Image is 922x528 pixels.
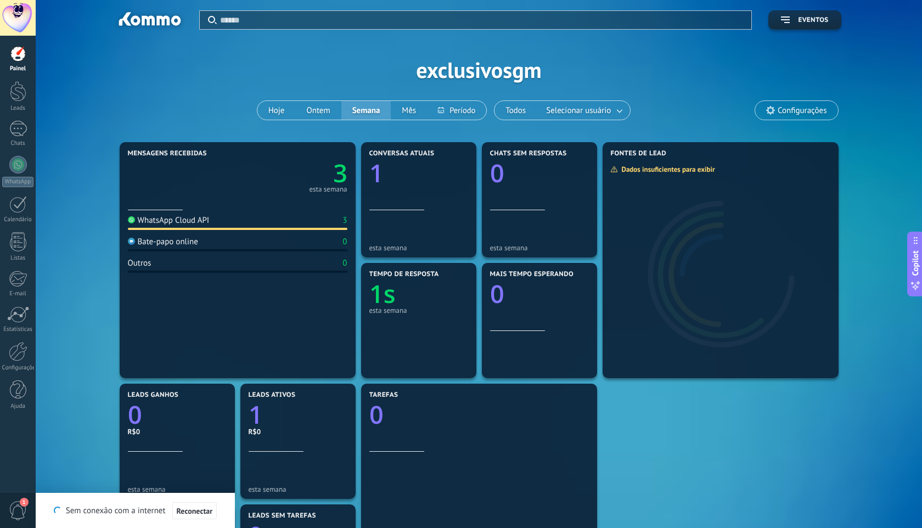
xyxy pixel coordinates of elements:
div: esta semana [128,485,227,493]
div: Ajuda [2,403,34,410]
span: 1 [20,498,29,507]
button: Semana [341,101,391,120]
div: R$0 [128,427,227,436]
a: 0 [369,398,589,431]
span: Tarefas [369,391,398,399]
div: R$0 [249,427,347,436]
div: Listas [2,255,34,262]
span: Mais tempo esperando [490,271,574,278]
div: 0 [342,258,347,268]
img: Bate-papo online [128,238,135,245]
div: 3 [342,215,347,226]
text: 1 [369,156,384,190]
div: esta semana [309,187,347,192]
span: Eventos [798,16,828,24]
span: Leads ganhos [128,391,179,399]
div: Sem conexão com a internet [54,502,217,520]
a: 1 [249,398,347,431]
button: Selecionar usuário [537,101,630,120]
button: Ontem [295,101,341,120]
span: Leads ativos [249,391,296,399]
div: Bate-papo online [128,237,198,247]
div: esta semana [369,244,468,252]
span: Conversas atuais [369,150,435,158]
img: WhatsApp Cloud API [128,216,135,223]
div: 0 [342,237,347,247]
text: 3 [333,156,347,190]
text: 0 [128,398,142,431]
a: 3 [238,156,347,190]
span: Configurações [778,106,827,115]
span: Chats sem respostas [490,150,567,158]
text: 1 [249,398,263,431]
div: esta semana [490,244,589,252]
div: Leads [2,105,34,112]
button: Reconectar [172,502,217,520]
button: Eventos [768,10,841,30]
span: Copilot [910,251,921,276]
div: WhatsApp Cloud API [128,215,210,226]
span: Selecionar usuário [544,103,613,118]
span: Mensagens recebidas [128,150,207,158]
text: 0 [369,398,384,431]
text: 0 [490,156,504,190]
div: Configurações [2,364,34,372]
button: Período [427,101,486,120]
a: 0 [128,398,227,431]
span: Tempo de resposta [369,271,439,278]
button: Mês [391,101,427,120]
span: Fontes de lead [611,150,667,158]
div: WhatsApp [2,177,33,187]
button: Hoje [257,101,296,120]
text: 0 [490,277,504,311]
span: Reconectar [177,507,213,515]
div: Estatísticas [2,326,34,333]
div: Chats [2,140,34,147]
div: Calendário [2,216,34,223]
text: 1s [369,277,396,311]
button: Todos [494,101,537,120]
div: esta semana [369,306,468,314]
div: Dados insuficientes para exibir [610,165,723,174]
div: esta semana [249,485,347,493]
div: Outros [128,258,151,268]
div: E-mail [2,290,34,297]
div: Painel [2,65,34,72]
span: Leads sem tarefas [249,512,316,520]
